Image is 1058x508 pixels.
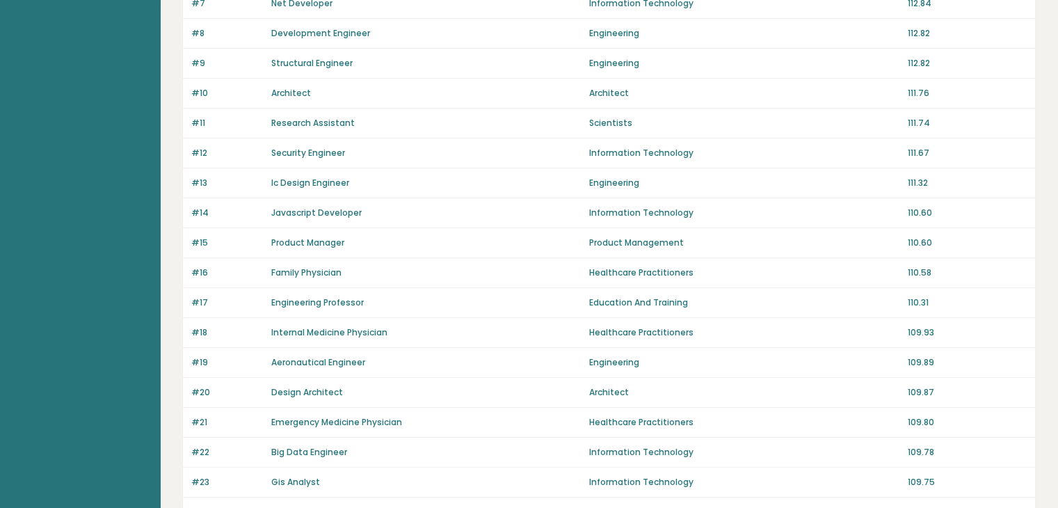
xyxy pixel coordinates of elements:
p: #23 [191,476,263,489]
a: Development Engineer [271,27,370,39]
p: #21 [191,416,263,429]
a: Security Engineer [271,147,345,159]
p: Engineering [589,356,899,369]
p: #22 [191,446,263,459]
a: Javascript Developer [271,207,362,219]
p: 110.60 [908,237,1027,249]
p: Healthcare Practitioners [589,326,899,339]
p: Engineering [589,27,899,40]
p: #9 [191,57,263,70]
a: Gis Analyst [271,476,320,488]
p: #18 [191,326,263,339]
p: #15 [191,237,263,249]
p: Architect [589,386,899,399]
p: Healthcare Practitioners [589,416,899,429]
p: 109.89 [908,356,1027,369]
p: 110.58 [908,267,1027,279]
p: Product Management [589,237,899,249]
p: Information Technology [589,207,899,219]
p: Healthcare Practitioners [589,267,899,279]
a: Aeronautical Engineer [271,356,365,368]
a: Structural Engineer [271,57,353,69]
p: 110.31 [908,296,1027,309]
a: Big Data Engineer [271,446,347,458]
p: 112.82 [908,57,1027,70]
p: #8 [191,27,263,40]
a: Engineering Professor [271,296,364,308]
a: Architect [271,87,311,99]
p: 112.82 [908,27,1027,40]
p: 109.87 [908,386,1027,399]
p: #20 [191,386,263,399]
p: 111.74 [908,117,1027,129]
p: Engineering [589,177,899,189]
p: #16 [191,267,263,279]
p: Information Technology [589,476,899,489]
p: 111.32 [908,177,1027,189]
p: 109.93 [908,326,1027,339]
a: Internal Medicine Physician [271,326,387,338]
p: #17 [191,296,263,309]
a: Research Assistant [271,117,355,129]
a: Ic Design Engineer [271,177,349,189]
p: 109.78 [908,446,1027,459]
p: Architect [589,87,899,100]
a: Emergency Medicine Physician [271,416,402,428]
p: 109.75 [908,476,1027,489]
p: 111.76 [908,87,1027,100]
p: #11 [191,117,263,129]
a: Family Physician [271,267,342,278]
p: Information Technology [589,446,899,459]
p: #14 [191,207,263,219]
p: 110.60 [908,207,1027,219]
a: Product Manager [271,237,344,248]
p: Education And Training [589,296,899,309]
p: #19 [191,356,263,369]
p: #12 [191,147,263,159]
p: #10 [191,87,263,100]
p: #13 [191,177,263,189]
p: Information Technology [589,147,899,159]
p: 109.80 [908,416,1027,429]
p: 111.67 [908,147,1027,159]
a: Design Architect [271,386,343,398]
p: Engineering [589,57,899,70]
p: Scientists [589,117,899,129]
